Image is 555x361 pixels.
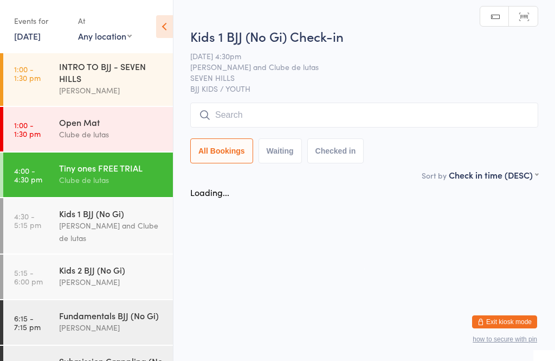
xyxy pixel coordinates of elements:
div: Fundamentals BJJ (No Gi) [59,309,164,321]
a: 1:00 -1:30 pmINTRO TO BJJ - SEVEN HILLS[PERSON_NAME] [3,51,173,106]
span: SEVEN HILLS [190,72,521,83]
span: [DATE] 4:30pm [190,50,521,61]
label: Sort by [422,170,447,181]
time: 1:00 - 1:30 pm [14,121,41,138]
div: INTRO TO BJJ - SEVEN HILLS [59,60,164,84]
a: 1:00 -1:30 pmOpen MatClube de lutas [3,107,173,151]
div: [PERSON_NAME] [59,84,164,97]
time: 1:00 - 1:30 pm [14,65,41,82]
div: Events for [14,12,67,30]
div: Loading... [190,186,229,198]
span: BJJ KIDS / YOUTH [190,83,538,94]
div: [PERSON_NAME] and Clube de lutas [59,219,164,244]
div: Tiny ones FREE TRIAL [59,162,164,174]
div: At [78,12,132,30]
button: All Bookings [190,138,253,163]
div: Clube de lutas [59,174,164,186]
a: 4:00 -4:30 pmTiny ones FREE TRIALClube de lutas [3,153,173,197]
time: 4:30 - 5:15 pm [14,212,41,229]
div: [PERSON_NAME] [59,276,164,288]
a: [DATE] [14,30,41,42]
div: Kids 1 BJJ (No Gi) [59,207,164,219]
h2: Kids 1 BJJ (No Gi) Check-in [190,27,538,45]
button: Exit kiosk mode [472,315,537,328]
time: 4:00 - 4:30 pm [14,166,42,183]
button: how to secure with pin [473,335,537,343]
a: 6:15 -7:15 pmFundamentals BJJ (No Gi)[PERSON_NAME] [3,300,173,345]
div: Check in time (DESC) [449,169,538,181]
div: Open Mat [59,116,164,128]
a: 5:15 -6:00 pmKids 2 BJJ (No Gi)[PERSON_NAME] [3,255,173,299]
input: Search [190,103,538,128]
a: 4:30 -5:15 pmKids 1 BJJ (No Gi)[PERSON_NAME] and Clube de lutas [3,198,173,254]
div: [PERSON_NAME] [59,321,164,334]
button: Checked in [307,138,364,163]
div: Clube de lutas [59,128,164,141]
div: Any location [78,30,132,42]
span: [PERSON_NAME] and Clube de lutas [190,61,521,72]
time: 5:15 - 6:00 pm [14,268,43,286]
div: Kids 2 BJJ (No Gi) [59,264,164,276]
button: Waiting [259,138,302,163]
time: 6:15 - 7:15 pm [14,314,41,331]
